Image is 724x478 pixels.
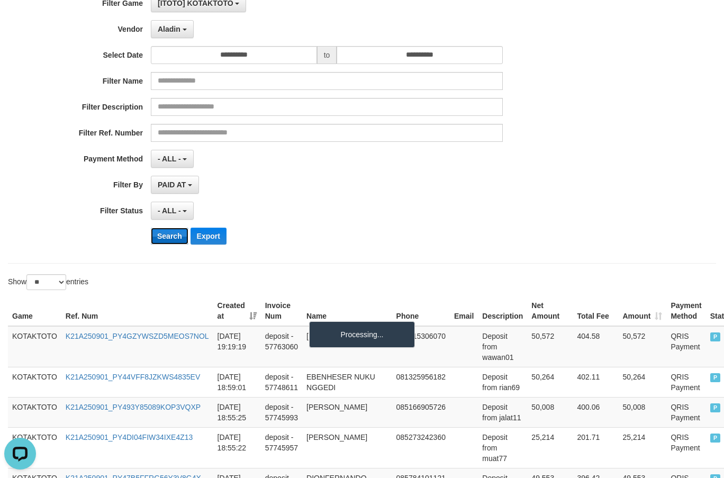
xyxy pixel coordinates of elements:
td: Deposit from jalat11 [478,397,527,427]
td: [PERSON_NAME] [302,397,392,427]
div: Processing... [309,321,415,348]
span: - ALL - [158,155,181,163]
td: deposit - 57748611 [261,367,302,397]
td: Deposit from muat77 [478,427,527,468]
select: Showentries [26,274,66,290]
a: K21A250901_PY493Y85089KOP3VQXP [66,403,201,411]
td: 50,264 [618,367,666,397]
th: Email [450,296,478,326]
th: Ref. Num [61,296,213,326]
td: 50,008 [527,397,573,427]
td: 087815306070 [392,326,450,367]
button: Open LiveChat chat widget [4,4,36,36]
td: QRIS Payment [666,427,705,468]
td: 404.58 [573,326,618,367]
td: QRIS Payment [666,326,705,367]
td: [PERSON_NAME] [302,326,392,367]
span: PAID [710,332,721,341]
th: Name [302,296,392,326]
td: KOTAKTOTO [8,326,61,367]
td: [PERSON_NAME] [302,427,392,468]
button: Aladin [151,20,194,38]
th: Total Fee [573,296,618,326]
span: PAID AT [158,181,186,189]
td: KOTAKTOTO [8,427,61,468]
td: 25,214 [618,427,666,468]
span: PAID [710,373,721,382]
th: Created at: activate to sort column ascending [213,296,261,326]
th: Description [478,296,527,326]
button: - ALL - [151,150,194,168]
td: Deposit from rian69 [478,367,527,397]
a: K21A250901_PY4DI04FIW34IXE4Z13 [66,433,193,441]
td: KOTAKTOTO [8,367,61,397]
td: KOTAKTOTO [8,397,61,427]
td: 402.11 [573,367,618,397]
th: Amount: activate to sort column ascending [618,296,666,326]
td: 50,572 [527,326,573,367]
td: 201.71 [573,427,618,468]
td: QRIS Payment [666,367,705,397]
td: 50,572 [618,326,666,367]
td: deposit - 57745993 [261,397,302,427]
td: [DATE] 18:59:01 [213,367,261,397]
td: 25,214 [527,427,573,468]
td: deposit - 57763060 [261,326,302,367]
span: to [317,46,337,64]
span: Aladin [158,25,180,33]
td: [DATE] 19:19:19 [213,326,261,367]
button: Export [191,228,227,245]
td: 50,008 [618,397,666,427]
button: PAID AT [151,176,199,194]
button: - ALL - [151,202,194,220]
td: [DATE] 18:55:25 [213,397,261,427]
td: 085273242360 [392,427,450,468]
td: 081325956182 [392,367,450,397]
th: Invoice Num [261,296,302,326]
span: PAID [710,403,721,412]
th: Game [8,296,61,326]
td: 50,264 [527,367,573,397]
span: PAID [710,434,721,443]
td: deposit - 57745957 [261,427,302,468]
a: K21A250901_PY4GZYWSZD5MEOS7NOL [66,332,209,340]
span: - ALL - [158,206,181,215]
label: Show entries [8,274,88,290]
td: Deposit from wawan01 [478,326,527,367]
th: Net Amount [527,296,573,326]
td: 400.06 [573,397,618,427]
td: [DATE] 18:55:22 [213,427,261,468]
td: EBENHESER NUKU NGGEDI [302,367,392,397]
a: K21A250901_PY44VFF8JZKWS4835EV [66,373,201,381]
td: QRIS Payment [666,397,705,427]
td: 085166905726 [392,397,450,427]
th: Payment Method [666,296,705,326]
button: Search [151,228,188,245]
th: Phone [392,296,450,326]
